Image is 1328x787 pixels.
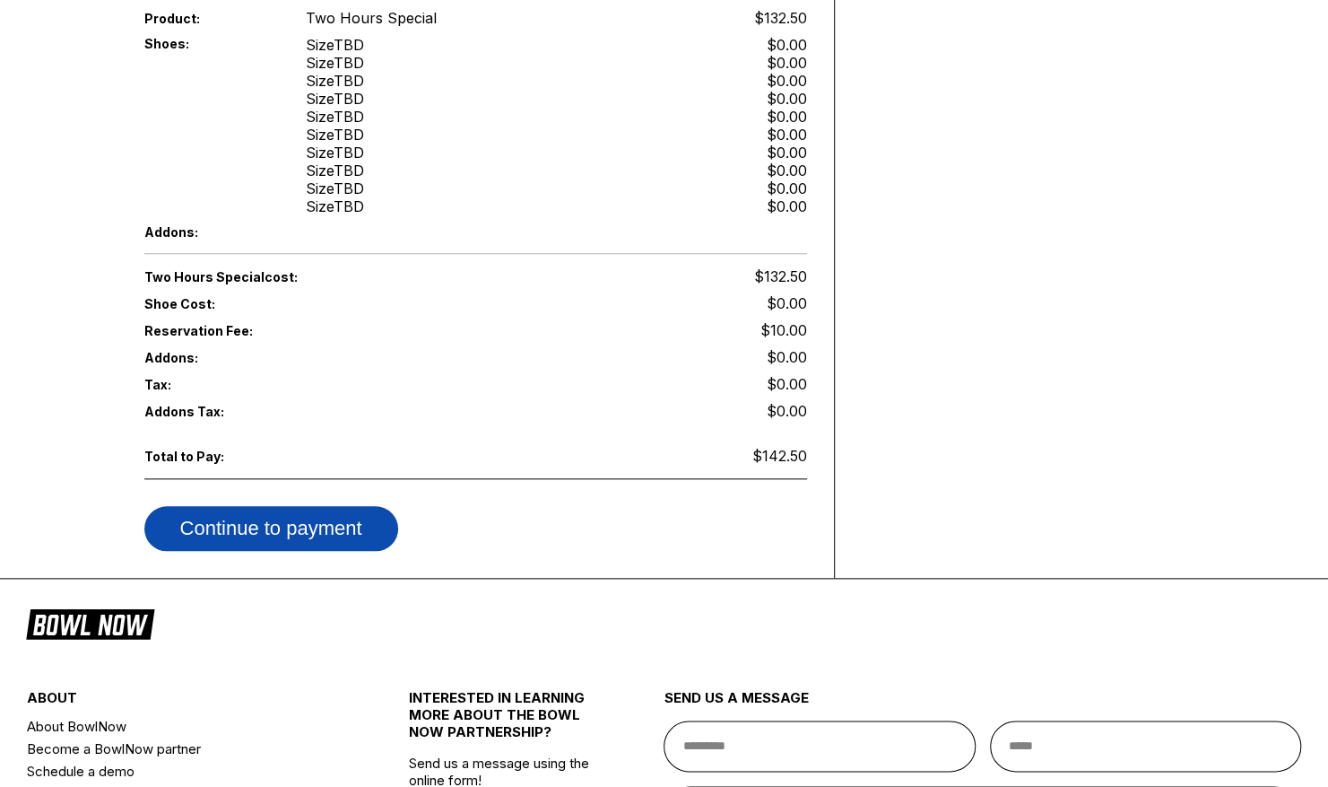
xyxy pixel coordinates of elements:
span: Two Hours Special cost: [144,269,476,284]
span: $142.50 [752,447,807,465]
span: Tax: [144,377,277,392]
div: Size TBD [306,144,364,162]
span: Addons: [144,350,277,365]
div: $0.00 [767,126,807,144]
span: Shoes: [144,36,277,51]
span: $132.50 [754,9,807,27]
div: send us a message [664,689,1301,721]
div: $0.00 [767,90,807,108]
div: Size TBD [306,179,364,197]
a: Schedule a demo [27,760,345,783]
span: Total to Pay: [144,449,277,464]
div: Size TBD [306,90,364,108]
a: About BowlNow [27,715,345,738]
span: Reservation Fee: [144,323,476,338]
div: $0.00 [767,72,807,90]
div: Size TBD [306,72,364,90]
div: INTERESTED IN LEARNING MORE ABOUT THE BOWL NOW PARTNERSHIP? [409,689,600,755]
span: Shoe Cost: [144,296,277,311]
div: about [27,689,345,715]
span: $132.50 [754,267,807,285]
span: $0.00 [767,294,807,312]
div: Size TBD [306,54,364,72]
div: $0.00 [767,54,807,72]
div: $0.00 [767,162,807,179]
span: Two Hours Special [306,9,437,27]
div: $0.00 [767,108,807,126]
button: Continue to payment [144,506,398,551]
span: Addons Tax: [144,404,277,419]
div: Size TBD [306,36,364,54]
div: $0.00 [767,197,807,215]
span: $10.00 [760,321,807,339]
div: Size TBD [306,126,364,144]
span: $0.00 [767,348,807,366]
span: Addons: [144,224,277,240]
span: Product: [144,11,277,26]
div: $0.00 [767,144,807,162]
div: $0.00 [767,179,807,197]
span: $0.00 [767,375,807,393]
div: Size TBD [306,162,364,179]
a: Become a BowlNow partner [27,738,345,760]
div: $0.00 [767,36,807,54]
div: Size TBD [306,108,364,126]
span: $0.00 [767,402,807,420]
div: Size TBD [306,197,364,215]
